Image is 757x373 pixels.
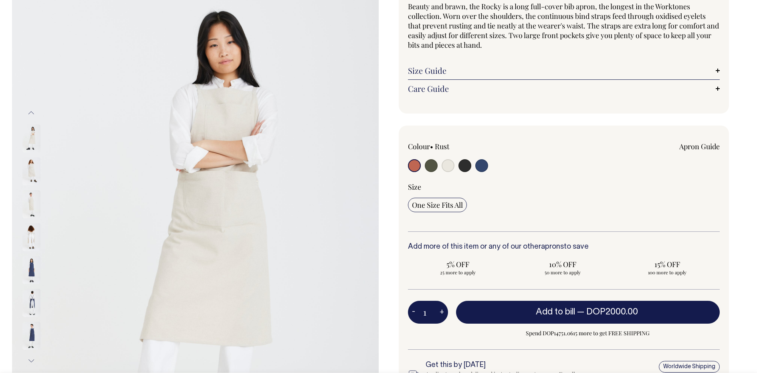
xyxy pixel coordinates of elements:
input: One Size Fits All [408,198,467,212]
img: natural [22,190,40,218]
img: indigo [22,322,40,350]
input: 10% OFF 50 more to apply [513,257,612,278]
span: 50 more to apply [517,269,608,276]
span: • [430,142,433,151]
img: natural [22,223,40,251]
input: 15% OFF 100 more to apply [617,257,717,278]
span: Add to bill [536,308,575,316]
div: Colour [408,142,533,151]
h6: Add more of this item or any of our other to save [408,243,720,251]
img: indigo [22,289,40,317]
span: One Size Fits All [412,200,463,210]
span: 25 more to apply [412,269,504,276]
h6: Get this by [DATE] [426,361,578,369]
span: 10% OFF [517,259,608,269]
span: Spend DOP14751.0615 more to get FREE SHIPPING [456,328,720,338]
a: Care Guide [408,84,720,93]
a: Apron Guide [679,142,720,151]
label: Rust [435,142,449,151]
img: natural [22,157,40,185]
div: Size [408,182,720,192]
a: Size Guide [408,66,720,75]
span: 5% OFF [412,259,504,269]
img: indigo [22,256,40,284]
button: Add to bill —DOP2000.00 [456,301,720,323]
button: - [408,304,419,320]
button: Next [25,352,37,370]
a: aprons [541,243,564,250]
span: 15% OFF [621,259,713,269]
img: natural [22,124,40,152]
span: 100 more to apply [621,269,713,276]
span: Beauty and brawn, the Rocky is a long full-cover bib apron, the longest in the Worktones collecti... [408,2,719,50]
button: Previous [25,104,37,122]
span: DOP2000.00 [586,308,638,316]
span: — [577,308,640,316]
button: + [436,304,448,320]
input: 5% OFF 25 more to apply [408,257,508,278]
